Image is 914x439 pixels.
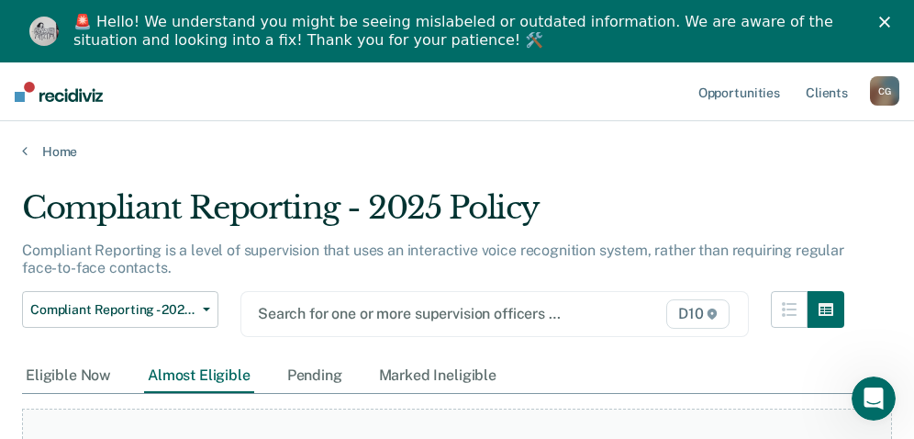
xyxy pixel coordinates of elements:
[284,359,346,393] div: Pending
[666,299,730,329] span: D10
[73,13,855,50] div: 🚨 Hello! We understand you might be seeing mislabeled or outdated information. We are aware of th...
[144,359,254,393] div: Almost Eligible
[870,76,899,106] button: CG
[695,62,784,121] a: Opportunities
[852,377,896,421] iframe: Intercom live chat
[30,302,195,318] span: Compliant Reporting - 2025 Policy
[870,76,899,106] div: C G
[22,242,844,276] p: Compliant Reporting is a level of supervision that uses an interactive voice recognition system, ...
[22,189,844,242] div: Compliant Reporting - 2025 Policy
[879,17,897,28] div: Close
[22,143,892,160] a: Home
[15,82,103,102] img: Recidiviz
[22,291,218,328] button: Compliant Reporting - 2025 Policy
[802,62,852,121] a: Clients
[375,359,500,393] div: Marked Ineligible
[29,17,59,46] img: Profile image for Kim
[22,359,115,393] div: Eligible Now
